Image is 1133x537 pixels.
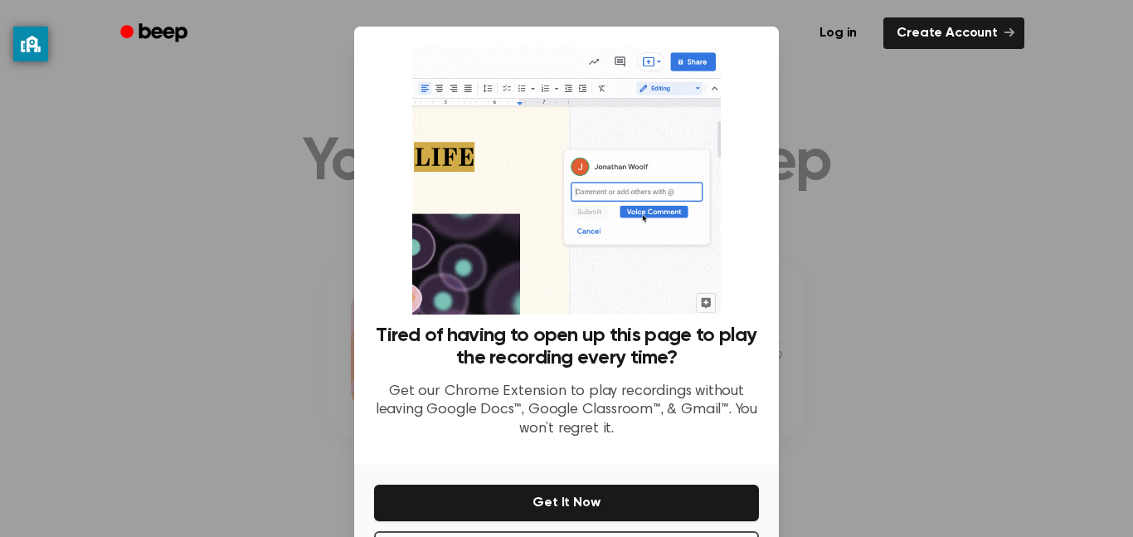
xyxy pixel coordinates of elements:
[374,383,759,439] p: Get our Chrome Extension to play recordings without leaving Google Docs™, Google Classroom™, & Gm...
[883,17,1024,49] a: Create Account
[13,27,48,61] button: privacy banner
[374,325,759,369] h3: Tired of having to open up this page to play the recording every time?
[109,17,202,50] a: Beep
[803,14,873,52] a: Log in
[412,46,720,315] img: Beep extension in action
[374,485,759,521] button: Get It Now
